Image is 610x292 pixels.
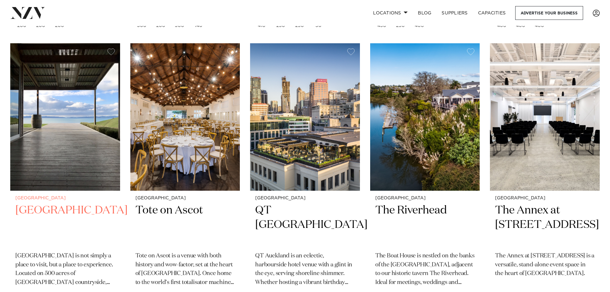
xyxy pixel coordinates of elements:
h2: The Annex at [STREET_ADDRESS] [495,203,595,246]
h2: Tote on Ascot [135,203,235,246]
small: [GEOGRAPHIC_DATA] [15,196,115,201]
p: The Annex at [STREET_ADDRESS] is a versatile, stand-alone event space in the heart of [GEOGRAPHIC... [495,252,595,279]
p: Tote on Ascot is a venue with both history and wow-factor, set at the heart of [GEOGRAPHIC_DATA].... [135,252,235,288]
small: [GEOGRAPHIC_DATA] [135,196,235,201]
a: Capacities [473,6,511,20]
img: nzv-logo.png [10,7,45,19]
small: [GEOGRAPHIC_DATA] [375,196,475,201]
h2: [GEOGRAPHIC_DATA] [15,203,115,246]
small: [GEOGRAPHIC_DATA] [255,196,355,201]
p: QT Auckland is an eclectic, harbourside hotel venue with a glint in the eye, serving shoreline sh... [255,252,355,288]
a: SUPPLIERS [436,6,473,20]
h2: QT [GEOGRAPHIC_DATA] [255,203,355,246]
p: [GEOGRAPHIC_DATA] is not simply a place to visit, but a place to experience. Located on 500 acres... [15,252,115,288]
a: Locations [368,6,413,20]
h2: The Riverhead [375,203,475,246]
p: The Boat House is nestled on the banks of the [GEOGRAPHIC_DATA], adjacent to our historic tavern ... [375,252,475,288]
small: [GEOGRAPHIC_DATA] [495,196,595,201]
a: BLOG [413,6,436,20]
a: Advertise your business [515,6,583,20]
